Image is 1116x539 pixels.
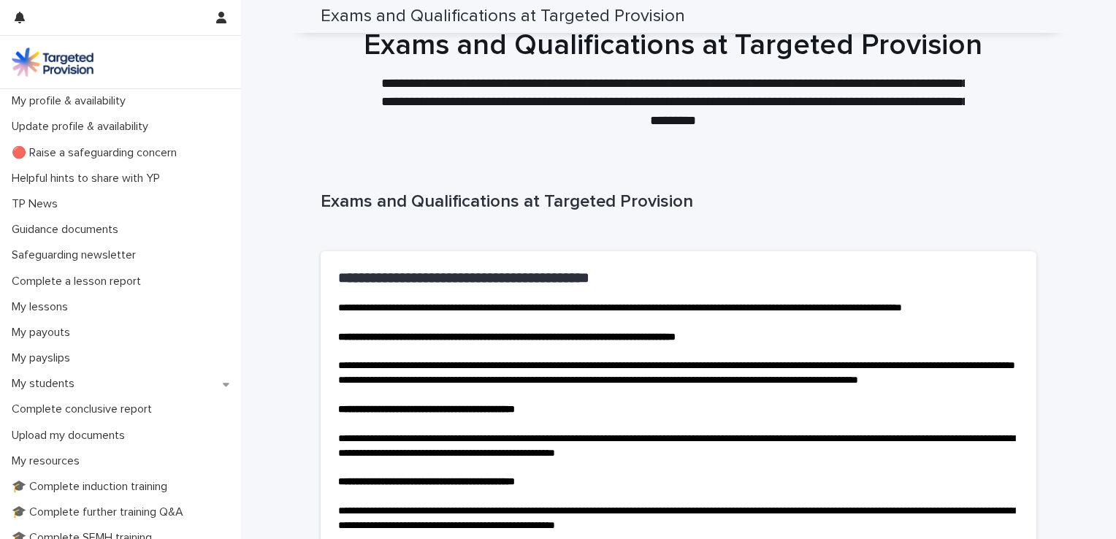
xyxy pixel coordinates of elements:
[6,402,164,416] p: Complete conclusive report
[6,248,148,262] p: Safeguarding newsletter
[6,480,179,494] p: 🎓 Complete induction training
[6,505,195,519] p: 🎓 Complete further training Q&A
[6,377,86,391] p: My students
[6,120,160,134] p: Update profile & availability
[6,326,82,340] p: My payouts
[6,300,80,314] p: My lessons
[6,275,153,288] p: Complete a lesson report
[6,146,188,160] p: 🔴 Raise a safeguarding concern
[6,197,69,211] p: TP News
[6,351,82,365] p: My payslips
[6,172,172,186] p: Helpful hints to share with YP
[6,429,137,443] p: Upload my documents
[321,191,1031,213] p: Exams and Qualifications at Targeted Provision
[6,454,91,468] p: My resources
[6,223,130,237] p: Guidance documents
[6,94,137,108] p: My profile & availability
[315,28,1031,63] h1: Exams and Qualifications at Targeted Provision
[12,47,93,77] img: M5nRWzHhSzIhMunXDL62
